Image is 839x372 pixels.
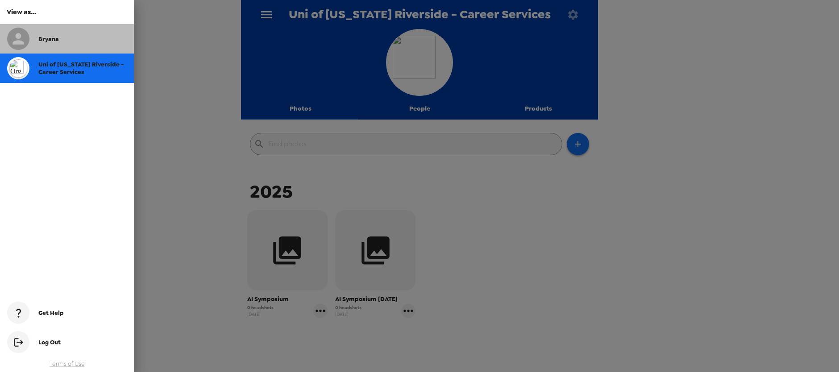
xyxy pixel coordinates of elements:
[38,35,59,43] span: Bryana
[9,59,27,77] img: org logo
[7,7,127,17] h6: View as...
[38,339,61,346] span: Log Out
[38,309,64,317] span: Get Help
[38,61,124,76] span: Uni of [US_STATE] Riverside - Career Services
[50,360,85,368] a: Terms of Use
